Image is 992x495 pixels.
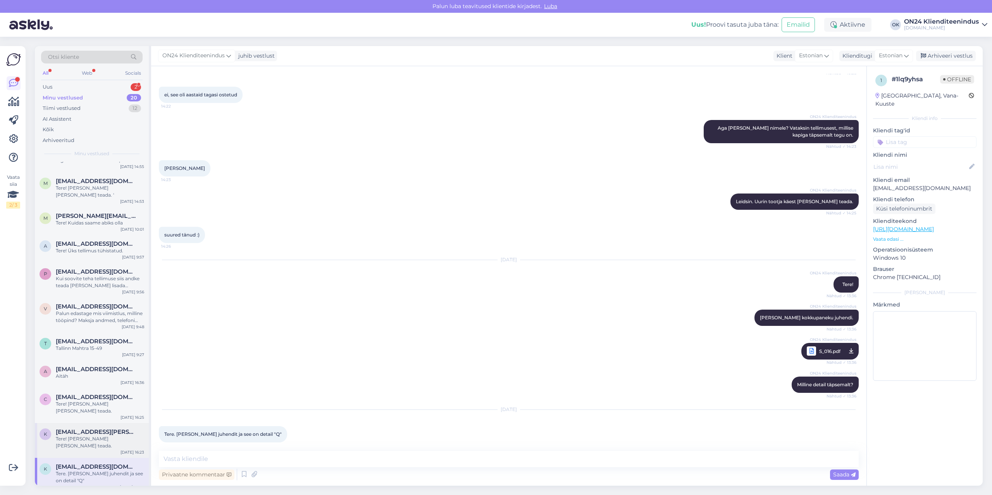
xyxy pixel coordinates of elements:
[44,341,47,346] span: t
[44,431,47,437] span: k
[121,226,144,232] div: [DATE] 10:01
[810,370,856,376] span: ON24 Klienditeenindus
[873,265,976,273] p: Brauser
[760,315,853,320] span: [PERSON_NAME] kokkupaneku juhendi.
[44,396,47,402] span: c
[56,178,136,185] span: merike47@gmail.com
[159,406,859,413] div: [DATE]
[890,19,901,30] div: OK
[810,187,856,193] span: ON24 Klienditeenindus
[691,21,706,28] b: Uus!
[56,219,144,226] div: Tere! Kuidas saame abiks olla
[161,243,190,249] span: 14:26
[873,195,976,204] p: Kliendi telefon
[873,217,976,225] p: Klienditeekond
[799,51,823,60] span: Estonian
[873,289,976,296] div: [PERSON_NAME]
[56,435,144,449] div: Tere! [PERSON_NAME] [PERSON_NAME] teada.
[164,431,282,437] span: Tere. [PERSON_NAME] juhendit ja see on detail "Q"
[827,326,856,332] span: Nähtud ✓ 13:36
[826,144,856,149] span: Nähtud ✓ 14:23
[56,268,136,275] span: pihlapson15@gmail.com
[120,199,144,204] div: [DATE] 14:53
[44,243,47,249] span: a
[826,210,856,216] span: Nähtud ✓ 14:25
[691,20,778,29] div: Proovi tasuta juba täna:
[122,254,144,260] div: [DATE] 9:57
[161,443,190,449] span: 10:54
[161,103,190,109] span: 14:22
[810,303,856,309] span: ON24 Klienditeenindus
[718,125,854,138] span: Aga [PERSON_NAME] nimele? Vataksin tellimusest, millise kapiga täpsemalt tegu on.
[161,177,190,183] span: 14:23
[773,52,792,60] div: Klient
[873,163,968,171] input: Lisa nimi
[873,254,976,262] p: Windows 10
[235,52,275,60] div: juhib vestlust
[56,275,144,289] div: Kui soovite teha tellimuse siis andke teada [PERSON_NAME] lisada maksimaalse kliendikonto soodust...
[873,204,935,214] div: Küsi telefoninumbrit
[56,303,136,310] span: vitautasuzgrindis@hotmail.com
[56,212,136,219] span: manni.malva@gmail.com
[56,394,136,401] span: cloudgazer129@gmail.com
[873,127,976,135] p: Kliendi tag'id
[873,246,976,254] p: Operatsioonisüsteem
[801,343,859,360] a: ON24 KlienditeenindusS_016.pdfNähtud ✓ 13:36
[892,75,940,84] div: # 1lq9yhsa
[904,19,987,31] a: ON24 Klienditeenindus[DOMAIN_NAME]
[824,18,871,32] div: Aktiivne
[120,484,144,490] div: [DATE] 10:54
[940,75,974,84] span: Offline
[810,114,856,120] span: ON24 Klienditeenindus
[819,346,840,356] span: S_016.pdf
[56,345,144,352] div: Tallinn Mahtra 15-49
[842,281,853,287] span: Tere!
[904,19,979,25] div: ON24 Klienditeenindus
[542,3,560,10] span: Luba
[56,247,144,254] div: Tere! Üks tellimus tühistatud.
[827,393,856,399] span: Nähtud ✓ 13:36
[159,256,859,263] div: [DATE]
[164,165,205,171] span: [PERSON_NAME]
[827,358,856,367] span: Nähtud ✓ 13:36
[873,273,976,281] p: Chrome [TECHNICAL_ID]
[74,150,109,157] span: Minu vestlused
[56,366,136,373] span: alexander.peremees@gmail.com
[43,137,74,144] div: Arhiveeritud
[873,236,976,243] p: Vaata edasi ...
[44,368,47,374] span: a
[827,293,856,299] span: Nähtud ✓ 13:36
[56,401,144,414] div: Tere! [PERSON_NAME] [PERSON_NAME] teada.
[810,337,856,343] span: ON24 Klienditeenindus
[124,68,143,78] div: Socials
[782,17,815,32] button: Emailid
[159,469,234,480] div: Privaatne kommentaar
[48,53,79,61] span: Otsi kliente
[6,52,21,67] img: Askly Logo
[56,428,136,435] span: kulli.andres@ergo.ee
[810,270,856,276] span: ON24 Klienditeenindus
[80,68,94,78] div: Web
[43,215,48,221] span: m
[44,306,47,312] span: v
[122,324,144,330] div: [DATE] 9:48
[833,471,856,478] span: Saada
[56,185,144,199] div: Tere! [PERSON_NAME] [PERSON_NAME] teada. '
[56,310,144,324] div: Palun edastage mis viimistlus, milline tööpind? Maksja andmed, telefoni number, transpordiviis ja...
[6,202,20,209] div: 2 / 3
[43,180,48,186] span: m
[879,51,902,60] span: Estonian
[873,226,934,233] a: [URL][DOMAIN_NAME]
[873,301,976,309] p: Märkmed
[121,414,144,420] div: [DATE] 16:25
[121,449,144,455] div: [DATE] 16:23
[43,83,52,91] div: Uus
[120,164,144,170] div: [DATE] 14:55
[164,232,200,238] span: suured tänud :)
[873,151,976,159] p: Kliendi nimi
[6,174,20,209] div: Vaata siia
[162,51,225,60] span: ON24 Klienditeenindus
[164,92,237,98] span: ei, see oli aastaid tagasi ostetud
[43,104,81,112] div: Tiimi vestlused
[880,77,882,83] span: 1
